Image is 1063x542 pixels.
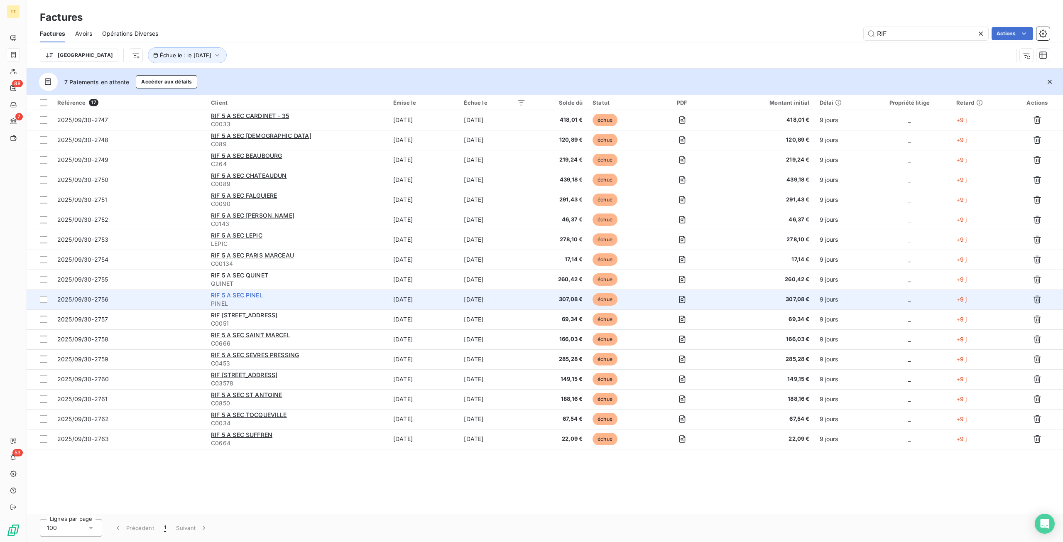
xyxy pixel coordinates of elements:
[57,256,108,263] span: 2025/09/30-2754
[40,49,118,62] button: [GEOGRAPHIC_DATA]
[57,176,108,183] span: 2025/09/30-2750
[211,399,383,407] span: C0850
[459,329,530,349] td: [DATE]
[148,47,227,63] button: Échue le : le [DATE]
[536,156,583,164] span: 219,24 €
[57,236,108,243] span: 2025/09/30-2753
[388,429,459,449] td: [DATE]
[956,375,967,383] span: +9 j
[536,235,583,244] span: 278,10 €
[720,216,809,224] span: 46,37 €
[593,313,617,326] span: échue
[57,336,108,343] span: 2025/09/30-2758
[593,433,617,445] span: échue
[57,395,108,402] span: 2025/09/30-2761
[815,270,868,289] td: 9 jours
[593,293,617,306] span: échue
[211,140,383,148] span: C089
[815,349,868,369] td: 9 jours
[109,519,159,537] button: Précédent
[388,150,459,170] td: [DATE]
[459,270,530,289] td: [DATE]
[75,29,92,38] span: Avoirs
[89,99,98,106] span: 17
[536,295,583,304] span: 307,08 €
[388,270,459,289] td: [DATE]
[815,250,868,270] td: 9 jours
[459,190,530,210] td: [DATE]
[908,176,911,183] span: _
[536,315,583,324] span: 69,34 €
[459,210,530,230] td: [DATE]
[908,116,911,123] span: _
[536,255,583,264] span: 17,14 €
[908,316,911,323] span: _
[908,336,911,343] span: _
[164,524,166,532] span: 1
[388,409,459,429] td: [DATE]
[211,160,383,168] span: C264
[211,319,383,328] span: C0051
[536,395,583,403] span: 188,16 €
[720,116,809,124] span: 418,01 €
[593,194,617,206] span: échue
[459,389,530,409] td: [DATE]
[815,409,868,429] td: 9 jours
[388,210,459,230] td: [DATE]
[720,196,809,204] span: 291,43 €
[211,99,383,106] div: Client
[57,435,109,442] span: 2025/09/30-2763
[815,230,868,250] td: 9 jours
[720,235,809,244] span: 278,10 €
[136,75,197,88] button: Accéder aux détails
[40,10,83,25] h3: Factures
[956,415,967,422] span: +9 j
[720,275,809,284] span: 260,42 €
[57,356,108,363] span: 2025/09/30-2759
[64,78,129,86] span: 7 Paiements en attente
[720,415,809,423] span: 67,54 €
[956,196,967,203] span: +9 j
[459,130,530,150] td: [DATE]
[211,172,287,179] span: RIF 5 A SEC CHATEAUDUN
[536,136,583,144] span: 120,89 €
[211,232,262,239] span: RIF 5 A SEC LEPIC
[211,359,383,368] span: C0453
[593,353,617,365] span: échue
[211,351,299,358] span: RIF 5 A SEC SEVRES PRESSING
[211,371,277,378] span: RIF [STREET_ADDRESS]
[956,336,967,343] span: +9 j
[211,212,294,219] span: RIF 5 A SEC [PERSON_NAME]
[815,329,868,349] td: 9 jours
[593,373,617,385] span: échue
[536,355,583,363] span: 285,28 €
[815,170,868,190] td: 9 jours
[956,256,967,263] span: +9 j
[536,275,583,284] span: 260,42 €
[1035,514,1055,534] div: Open Intercom Messenger
[593,233,617,246] span: échue
[536,435,583,443] span: 22,09 €
[171,519,213,537] button: Suivant
[12,449,23,456] span: 53
[593,174,617,186] span: échue
[956,216,967,223] span: +9 j
[593,413,617,425] span: échue
[956,276,967,283] span: +9 j
[908,276,911,283] span: _
[908,216,911,223] span: _
[211,112,289,119] span: RIF 5 A SEC CARDINET - 35
[211,252,294,259] span: RIF 5 A SEC PARIS MARCEAU
[211,431,272,438] span: RIF 5 A SEC SUFFREN
[720,156,809,164] span: 219,24 €
[12,80,23,87] span: 88
[956,395,967,402] span: +9 j
[388,250,459,270] td: [DATE]
[956,156,967,163] span: +9 j
[211,152,282,159] span: RIF 5 A SEC BEAUBOURG
[956,116,967,123] span: +9 j
[908,395,911,402] span: _
[7,5,20,18] div: TT
[388,389,459,409] td: [DATE]
[211,292,263,299] span: RIF 5 A SEC PINEL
